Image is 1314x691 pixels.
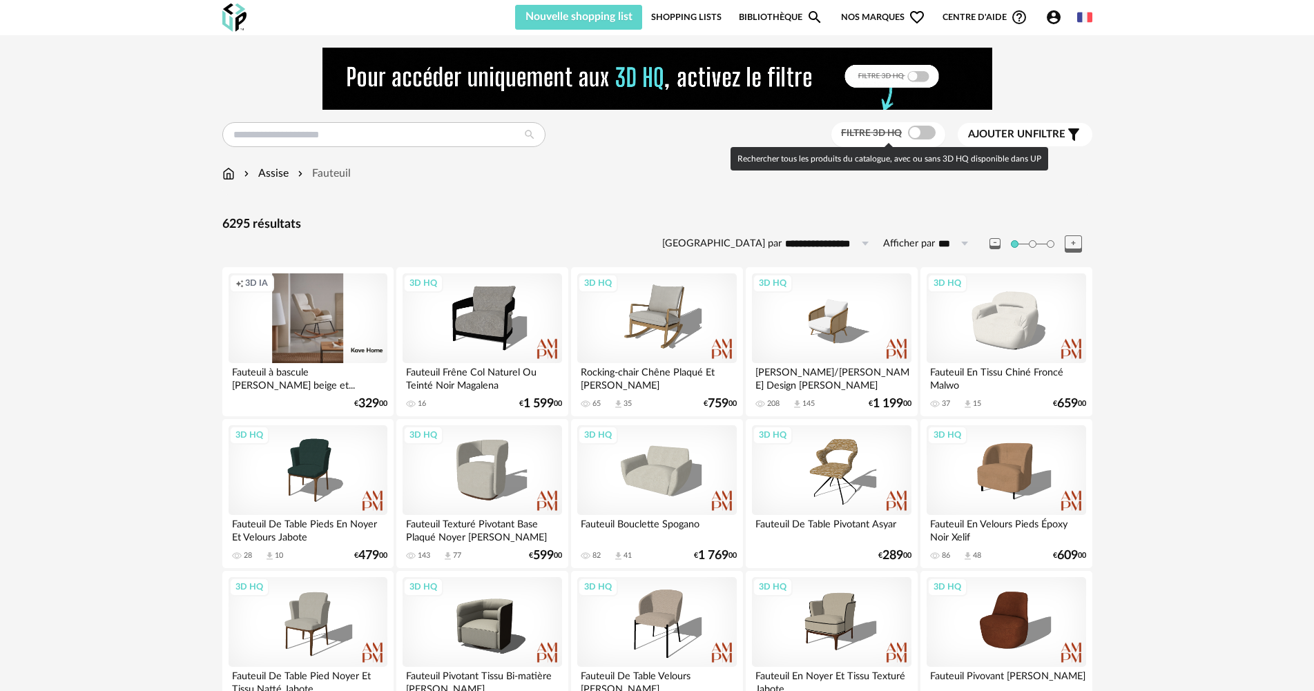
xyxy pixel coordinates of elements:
a: 3D HQ Fauteuil Texturé Pivotant Base Plaqué Noyer [PERSON_NAME] 143 Download icon 77 €59900 [396,419,568,568]
a: 3D HQ Fauteuil Frêne Col Naturel Ou Teinté Noir Magalena 16 €1 59900 [396,267,568,416]
img: OXP [222,3,247,32]
span: Magnify icon [806,9,823,26]
div: Fauteuil Bouclette Spogano [577,515,736,543]
span: Download icon [613,551,624,561]
span: 479 [358,551,379,561]
div: 143 [418,551,430,561]
img: svg+xml;base64,PHN2ZyB3aWR0aD0iMTYiIGhlaWdodD0iMTYiIHZpZXdCb3g9IjAgMCAxNiAxNiIgZmlsbD0ibm9uZSIgeG... [241,166,252,182]
label: Afficher par [883,237,935,251]
img: svg+xml;base64,PHN2ZyB3aWR0aD0iMTYiIGhlaWdodD0iMTciIHZpZXdCb3g9IjAgMCAxNiAxNyIgZmlsbD0ibm9uZSIgeG... [222,166,235,182]
a: 3D HQ Fauteuil En Tissu Chiné Froncé Malwo 37 Download icon 15 €65900 [920,267,1092,416]
div: € 00 [519,399,562,409]
span: 3D IA [245,278,268,289]
a: 3D HQ Rocking-chair Chêne Plaqué Et [PERSON_NAME] 65 Download icon 35 €75900 [571,267,742,416]
div: Rechercher tous les produits du catalogue, avec ou sans 3D HQ disponible dans UP [731,147,1048,171]
div: € 00 [1053,399,1086,409]
span: Download icon [443,551,453,561]
a: Creation icon 3D IA Fauteuil à bascule [PERSON_NAME] beige et... €32900 [222,267,394,416]
span: Download icon [963,399,973,409]
div: 15 [973,399,981,409]
div: Fauteuil De Table Pivotant Asyar [752,515,911,543]
span: 1 599 [523,399,554,409]
a: 3D HQ [PERSON_NAME]/[PERSON_NAME] Design [PERSON_NAME] 208 Download icon 145 €1 19900 [746,267,917,416]
div: Assise [241,166,289,182]
div: Fauteuil En Tissu Chiné Froncé Malwo [927,363,1085,391]
img: fr [1077,10,1092,25]
div: 28 [244,551,252,561]
div: Fauteuil Texturé Pivotant Base Plaqué Noyer [PERSON_NAME] [403,515,561,543]
span: 329 [358,399,379,409]
span: 1 199 [873,399,903,409]
a: 3D HQ Fauteuil En Velours Pieds Époxy Noir Xelif 86 Download icon 48 €60900 [920,419,1092,568]
span: Heart Outline icon [909,9,925,26]
a: 3D HQ Fauteuil De Table Pieds En Noyer Et Velours Jabote 28 Download icon 10 €47900 [222,419,394,568]
div: 41 [624,551,632,561]
div: € 00 [704,399,737,409]
div: 6295 résultats [222,217,1092,233]
span: Creation icon [235,278,244,289]
div: [PERSON_NAME]/[PERSON_NAME] Design [PERSON_NAME] [752,363,911,391]
div: 77 [453,551,461,561]
div: Fauteuil En Velours Pieds Époxy Noir Xelif [927,515,1085,543]
span: 289 [882,551,903,561]
span: filtre [968,128,1065,142]
span: Nos marques [841,5,925,30]
span: 609 [1057,551,1078,561]
div: 3D HQ [753,426,793,444]
div: € 00 [354,551,387,561]
label: [GEOGRAPHIC_DATA] par [662,237,782,251]
button: Nouvelle shopping list [515,5,643,30]
span: 759 [708,399,728,409]
div: 3D HQ [403,426,443,444]
div: 3D HQ [927,578,967,596]
div: 3D HQ [753,578,793,596]
span: 599 [533,551,554,561]
span: Nouvelle shopping list [525,11,632,22]
div: Fauteuil De Table Pieds En Noyer Et Velours Jabote [229,515,387,543]
span: Help Circle Outline icon [1011,9,1027,26]
div: 3D HQ [229,578,269,596]
div: 145 [802,399,815,409]
div: 16 [418,399,426,409]
div: Fauteuil à bascule [PERSON_NAME] beige et... [229,363,387,391]
span: Account Circle icon [1045,9,1068,26]
div: 3D HQ [578,426,618,444]
div: 82 [592,551,601,561]
div: 3D HQ [578,274,618,292]
div: 3D HQ [403,578,443,596]
span: Filtre 3D HQ [841,128,902,138]
div: Fauteuil Frêne Col Naturel Ou Teinté Noir Magalena [403,363,561,391]
span: Account Circle icon [1045,9,1062,26]
a: Shopping Lists [651,5,722,30]
div: € 00 [878,551,911,561]
div: 3D HQ [578,578,618,596]
div: 3D HQ [753,274,793,292]
div: 48 [973,551,981,561]
img: NEW%20NEW%20HQ%20NEW_V1.gif [322,48,992,110]
span: Centre d'aideHelp Circle Outline icon [943,9,1027,26]
div: € 00 [354,399,387,409]
span: Download icon [963,551,973,561]
div: 37 [942,399,950,409]
div: 10 [275,551,283,561]
div: € 00 [1053,551,1086,561]
button: Ajouter unfiltre Filter icon [958,123,1092,146]
a: BibliothèqueMagnify icon [739,5,823,30]
div: € 00 [869,399,911,409]
div: 3D HQ [927,274,967,292]
div: € 00 [529,551,562,561]
span: Download icon [792,399,802,409]
a: 3D HQ Fauteuil Bouclette Spogano 82 Download icon 41 €1 76900 [571,419,742,568]
div: 3D HQ [229,426,269,444]
span: 659 [1057,399,1078,409]
div: € 00 [694,551,737,561]
div: Rocking-chair Chêne Plaqué Et [PERSON_NAME] [577,363,736,391]
div: 3D HQ [927,426,967,444]
span: Filter icon [1065,126,1082,143]
span: Download icon [264,551,275,561]
a: 3D HQ Fauteuil De Table Pivotant Asyar €28900 [746,419,917,568]
div: 35 [624,399,632,409]
span: Download icon [613,399,624,409]
span: Ajouter un [968,129,1033,139]
div: 208 [767,399,780,409]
